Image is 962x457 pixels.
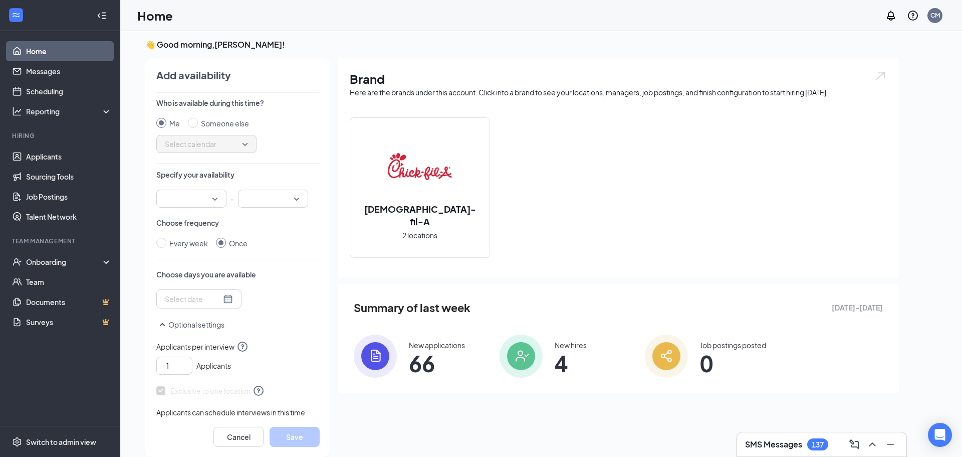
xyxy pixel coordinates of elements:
span: Select calendar [165,136,248,151]
a: Home [26,41,112,61]
img: icon [645,335,688,378]
p: Choose frequency [156,218,320,228]
p: Specify your availability [156,170,320,180]
button: Cancel [213,427,264,447]
div: Job postings posted [700,340,766,350]
span: 0 [700,354,766,372]
h1: Brand [350,70,887,87]
svg: Analysis [12,106,22,116]
a: DocumentsCrown [26,292,112,312]
button: ComposeMessage [846,436,862,452]
img: icon [500,335,543,378]
h4: Add availability [156,68,231,82]
div: Hiring [12,131,110,140]
h3: 👋 Good morning, [PERSON_NAME] ! [145,39,899,50]
span: 66 [409,354,465,372]
div: Me [169,118,180,129]
a: Applicants [26,146,112,167]
a: Scheduling [26,81,112,101]
div: Once [229,238,248,249]
svg: Collapse [97,11,107,21]
svg: ChevronUp [866,438,878,450]
div: Here are the brands under this account. Click into a brand to see your locations, managers, job p... [350,87,887,97]
a: Job Postings [26,187,112,207]
svg: Settings [12,437,22,447]
span: Exclusive to one location [156,385,265,397]
p: Who is available during this time? [156,98,320,108]
svg: QuestionInfo [253,385,265,397]
div: Every week [169,238,208,249]
span: Applicants per interview [156,341,320,353]
button: SmallChevronUpOptional settings [156,319,224,331]
a: Messages [26,61,112,81]
h2: [DEMOGRAPHIC_DATA]-fil-A [350,203,490,228]
div: Applicants [156,353,320,375]
div: Team Management [12,237,110,245]
svg: Minimize [884,438,896,450]
a: SurveysCrown [26,312,112,332]
div: 137 [812,440,824,449]
span: [DATE] - [DATE] [832,302,883,313]
svg: QuestionInfo [236,341,249,353]
div: Open Intercom Messenger [928,423,952,447]
div: New hires [555,340,587,350]
a: Team [26,272,112,292]
span: Summary of last week [354,299,470,317]
input: 1 [161,358,192,373]
img: open.6027fd2a22e1237b5b06.svg [874,70,887,82]
svg: SmallChevronUp [156,319,168,331]
button: Save [270,427,320,447]
span: 4 [555,354,587,372]
span: Applicants can schedule interviews in this time range for: [156,408,305,428]
img: Chick-fil-A [388,134,452,199]
span: 2 locations [402,230,437,241]
img: icon [354,335,397,378]
p: - [230,190,234,208]
svg: WorkstreamLogo [11,10,21,20]
div: New applications [409,340,465,350]
a: Talent Network [26,207,112,227]
svg: Notifications [885,10,897,22]
button: ChevronUp [864,436,880,452]
p: Choose days you are available [156,269,320,279]
input: Select date [165,293,221,304]
div: Onboarding [26,257,103,267]
div: Reporting [26,106,112,116]
svg: UserCheck [12,257,22,267]
a: Sourcing Tools [26,167,112,187]
svg: QuestionInfo [907,10,919,22]
button: Minimize [882,436,898,452]
h1: Home [137,7,173,24]
h3: SMS Messages [745,439,802,450]
div: Someone else [201,118,249,129]
div: CM [930,11,940,20]
svg: ComposeMessage [848,438,860,450]
div: Switch to admin view [26,437,96,447]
